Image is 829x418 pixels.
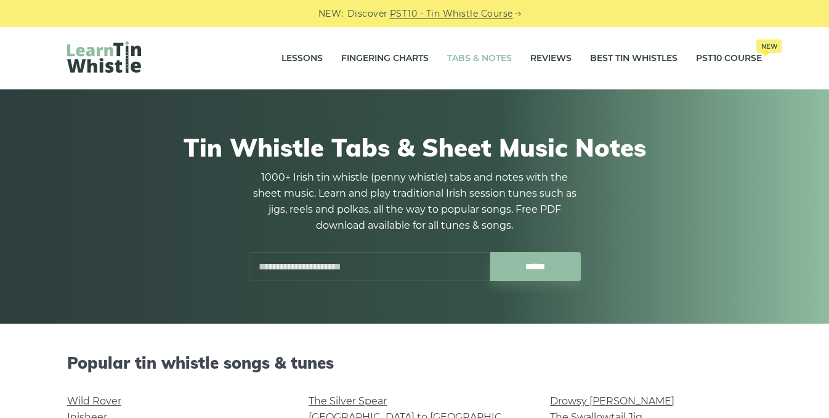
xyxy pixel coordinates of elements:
[67,395,121,407] a: Wild Rover
[550,395,674,407] a: Drowsy [PERSON_NAME]
[67,133,762,162] h1: Tin Whistle Tabs & Sheet Music Notes
[590,43,677,74] a: Best Tin Whistles
[309,395,387,407] a: The Silver Spear
[696,43,762,74] a: PST10 CourseNew
[248,170,581,234] p: 1000+ Irish tin whistle (penny whistle) tabs and notes with the sheet music. Learn and play tradi...
[281,43,323,74] a: Lessons
[756,39,782,53] span: New
[447,43,512,74] a: Tabs & Notes
[341,43,429,74] a: Fingering Charts
[67,41,141,73] img: LearnTinWhistle.com
[67,353,762,372] h2: Popular tin whistle songs & tunes
[530,43,572,74] a: Reviews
